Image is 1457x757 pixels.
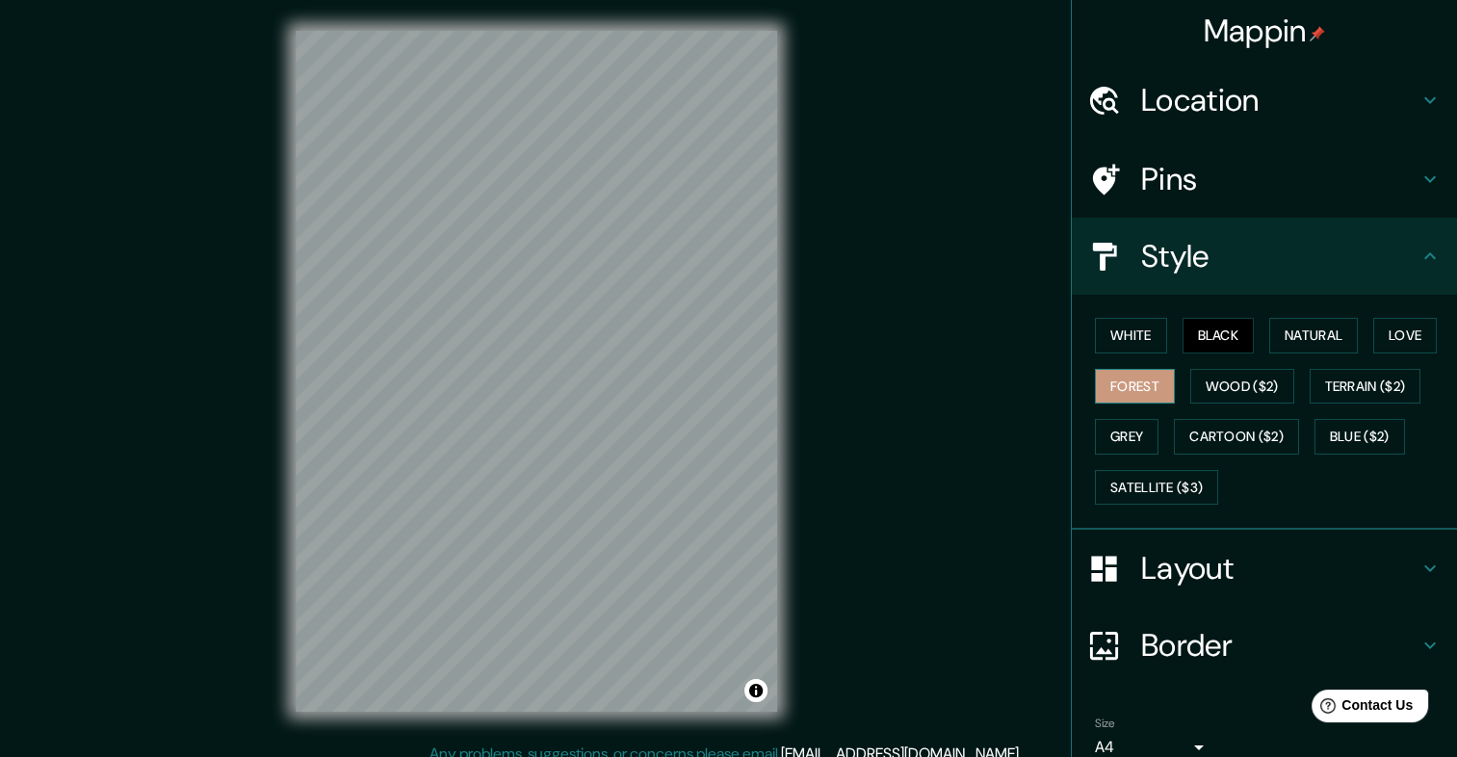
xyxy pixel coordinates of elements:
[1072,530,1457,607] div: Layout
[1095,369,1175,405] button: Forest
[1141,160,1418,198] h4: Pins
[1286,682,1436,736] iframe: Help widget launcher
[296,31,777,712] canvas: Map
[1190,369,1294,405] button: Wood ($2)
[1183,318,1255,353] button: Black
[1095,419,1158,455] button: Grey
[1310,369,1421,405] button: Terrain ($2)
[1204,12,1326,50] h4: Mappin
[1174,419,1299,455] button: Cartoon ($2)
[1314,419,1405,455] button: Blue ($2)
[1072,218,1457,295] div: Style
[1310,26,1325,41] img: pin-icon.png
[1095,716,1115,732] label: Size
[1141,237,1418,275] h4: Style
[1141,81,1418,119] h4: Location
[1373,318,1437,353] button: Love
[1269,318,1358,353] button: Natural
[1095,318,1167,353] button: White
[1095,470,1218,506] button: Satellite ($3)
[1141,549,1418,587] h4: Layout
[1072,141,1457,218] div: Pins
[1072,607,1457,684] div: Border
[1141,626,1418,665] h4: Border
[744,679,768,702] button: Toggle attribution
[1072,62,1457,139] div: Location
